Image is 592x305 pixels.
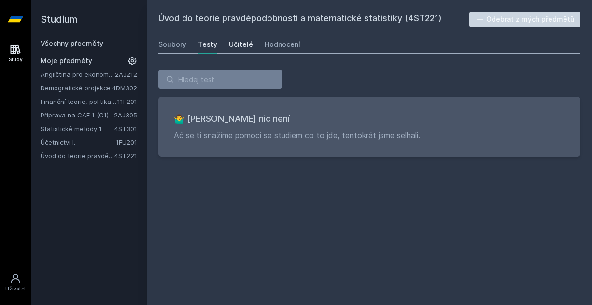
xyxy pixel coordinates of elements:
a: Angličtina pro ekonomická studia 2 (B2/C1) [41,70,115,79]
div: Testy [198,40,217,49]
a: 1FU201 [116,138,137,146]
a: 4DM302 [112,84,137,92]
a: Úvod do teorie pravděpodobnosti a matematické statistiky [41,151,114,160]
a: 11F201 [117,98,137,105]
div: Uživatel [5,285,26,292]
a: 2AJ212 [115,71,137,78]
h2: Úvod do teorie pravděpodobnosti a matematické statistiky (4ST221) [158,12,469,27]
a: Statistické metody 1 [41,124,114,133]
a: Účetnictví I. [41,137,116,147]
a: Finanční teorie, politika a instituce [41,97,117,106]
div: Soubory [158,40,186,49]
a: Uživatel [2,268,29,297]
a: Příprava na CAE 1 (C1) [41,110,114,120]
button: Odebrat z mých předmětů [469,12,581,27]
div: Hodnocení [265,40,300,49]
a: Demografické projekce [41,83,112,93]
a: Testy [198,35,217,54]
a: Učitelé [229,35,253,54]
a: Soubory [158,35,186,54]
input: Hledej test [158,70,282,89]
a: Study [2,39,29,68]
a: Všechny předměty [41,39,103,47]
p: Ač se ti snažíme pomoci se studiem co to jde, tentokrát jsme selhali. [174,130,565,141]
a: 4ST301 [114,125,137,132]
a: 2AJ305 [114,111,137,119]
div: Study [9,56,23,63]
div: Učitelé [229,40,253,49]
a: Hodnocení [265,35,300,54]
span: Moje předměty [41,56,92,66]
h3: 🤷‍♂️ [PERSON_NAME] nic není [174,112,565,126]
a: 4ST221 [114,152,137,160]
